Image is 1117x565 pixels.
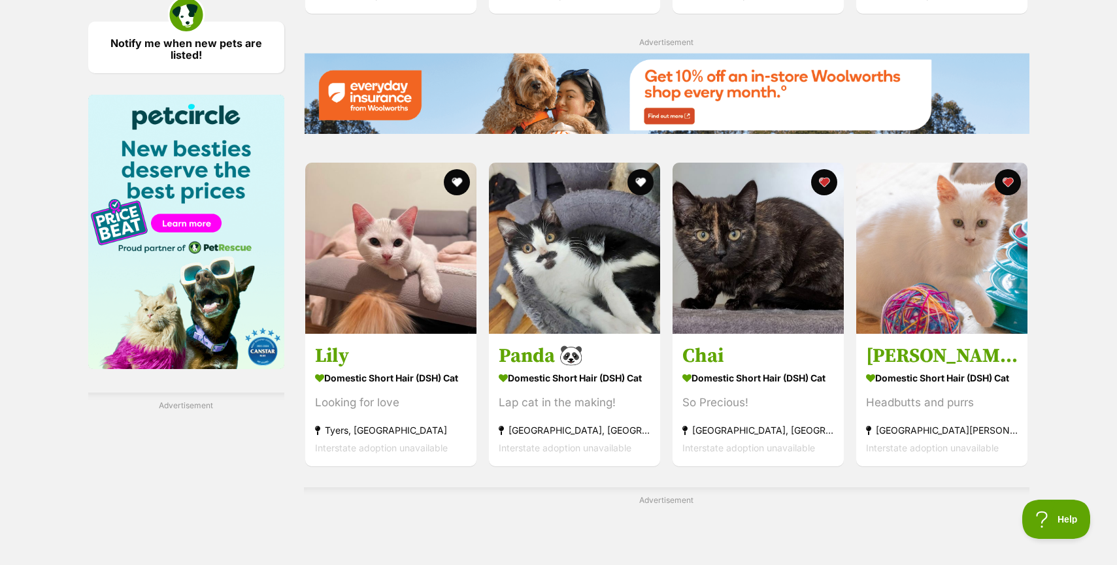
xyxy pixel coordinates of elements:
strong: [GEOGRAPHIC_DATA][PERSON_NAME][GEOGRAPHIC_DATA] [866,421,1018,439]
span: Interstate adoption unavailable [499,442,631,453]
div: Headbutts and purrs [866,394,1018,412]
button: favourite [995,169,1022,195]
a: [PERSON_NAME] Domestic Short Hair (DSH) Cat Headbutts and purrs [GEOGRAPHIC_DATA][PERSON_NAME][GE... [856,334,1027,466]
img: Panda 🐼 - Domestic Short Hair (DSH) Cat [489,163,660,334]
button: favourite [811,169,837,195]
strong: Tyers, [GEOGRAPHIC_DATA] [315,421,467,439]
a: Lily Domestic Short Hair (DSH) Cat Looking for love Tyers, [GEOGRAPHIC_DATA] Interstate adoption ... [305,334,476,466]
strong: Domestic Short Hair (DSH) Cat [499,368,650,387]
span: Interstate adoption unavailable [315,442,448,453]
a: Chai Domestic Short Hair (DSH) Cat So Precious! [GEOGRAPHIC_DATA], [GEOGRAPHIC_DATA] Interstate a... [673,334,844,466]
div: Lap cat in the making! [499,394,650,412]
img: Pet Circle promo banner [88,95,284,369]
img: Chai - Domestic Short Hair (DSH) Cat [673,163,844,334]
strong: [GEOGRAPHIC_DATA], [GEOGRAPHIC_DATA] [682,421,834,439]
strong: Domestic Short Hair (DSH) Cat [315,368,467,387]
h3: Chai [682,344,834,368]
h3: Lily [315,344,467,368]
img: Everyday Insurance promotional banner [304,53,1029,133]
div: Looking for love [315,394,467,412]
span: Advertisement [639,37,693,47]
iframe: Help Scout Beacon - Open [1022,500,1091,539]
span: Interstate adoption unavailable [682,442,815,453]
strong: Domestic Short Hair (DSH) Cat [866,368,1018,387]
a: Panda 🐼 Domestic Short Hair (DSH) Cat Lap cat in the making! [GEOGRAPHIC_DATA], [GEOGRAPHIC_DATA]... [489,334,660,466]
button: favourite [627,169,654,195]
strong: Domestic Short Hair (DSH) Cat [682,368,834,387]
strong: [GEOGRAPHIC_DATA], [GEOGRAPHIC_DATA] [499,421,650,439]
img: Thelma - Domestic Short Hair (DSH) Cat [856,163,1027,334]
span: Interstate adoption unavailable [866,442,999,453]
a: Everyday Insurance promotional banner [304,53,1029,136]
div: So Precious! [682,394,834,412]
img: Lily - Domestic Short Hair (DSH) Cat [305,163,476,334]
button: favourite [444,169,470,195]
a: Notify me when new pets are listed! [88,22,284,73]
h3: Panda 🐼 [499,344,650,368]
h3: [PERSON_NAME] [866,344,1018,368]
